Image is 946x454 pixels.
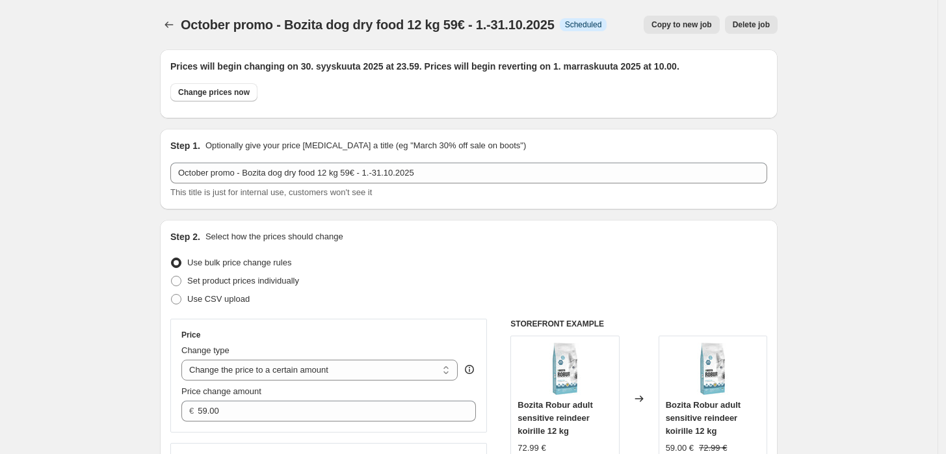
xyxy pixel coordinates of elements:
h2: Prices will begin changing on 30. syyskuuta 2025 at 23.59. Prices will begin reverting on 1. marr... [170,60,767,73]
button: Copy to new job [644,16,720,34]
span: Delete job [733,20,770,30]
div: help [463,363,476,376]
span: Change prices now [178,87,250,98]
button: Delete job [725,16,778,34]
h2: Step 1. [170,139,200,152]
span: € [189,406,194,416]
p: Select how the prices should change [205,230,343,243]
img: bozitaroburreindeer12kg_80x.webp [539,343,591,395]
button: Price change jobs [160,16,178,34]
h2: Step 2. [170,230,200,243]
span: Copy to new job [651,20,712,30]
span: Bozita Robur adult sensitive reindeer koirille 12 kg [518,400,593,436]
h3: Price [181,330,200,340]
span: Scheduled [565,20,602,30]
span: Change type [181,345,230,355]
p: Optionally give your price [MEDICAL_DATA] a title (eg "March 30% off sale on boots") [205,139,526,152]
button: Change prices now [170,83,257,101]
img: bozitaroburreindeer12kg_80x.webp [687,343,739,395]
span: Set product prices individually [187,276,299,286]
span: Price change amount [181,386,261,396]
span: Use CSV upload [187,294,250,304]
span: This title is just for internal use, customers won't see it [170,187,372,197]
h6: STOREFRONT EXAMPLE [510,319,767,329]
span: Use bulk price change rules [187,258,291,267]
input: 80.00 [198,401,456,421]
span: Bozita Robur adult sensitive reindeer koirille 12 kg [666,400,741,436]
span: October promo - Bozita dog dry food 12 kg 59€ - 1.-31.10.2025 [181,18,555,32]
input: 30% off holiday sale [170,163,767,183]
